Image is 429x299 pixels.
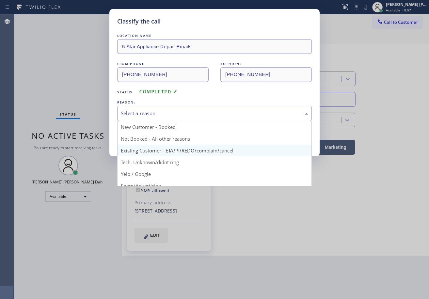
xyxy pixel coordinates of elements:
input: To phone [220,67,312,82]
div: Yelp / Google [118,168,311,180]
div: Existing Customer - ETA/PI/REDO/complain/cancel [118,145,311,156]
div: REASON: [117,99,312,106]
h5: Classify the call [117,17,161,26]
div: Tech, Unknown/didnt ring [118,156,311,168]
div: Spam/Advertising [118,180,311,192]
span: COMPLETED [139,89,177,94]
div: LOCATION NAME [117,32,312,39]
div: New Customer - Booked [118,121,311,133]
div: Not Booked - All other reasons [118,133,311,145]
div: FROM PHONE [117,60,209,67]
span: Status: [117,90,134,94]
div: TO PHONE [220,60,312,67]
input: From phone [117,67,209,82]
div: Select a reason [121,110,308,117]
